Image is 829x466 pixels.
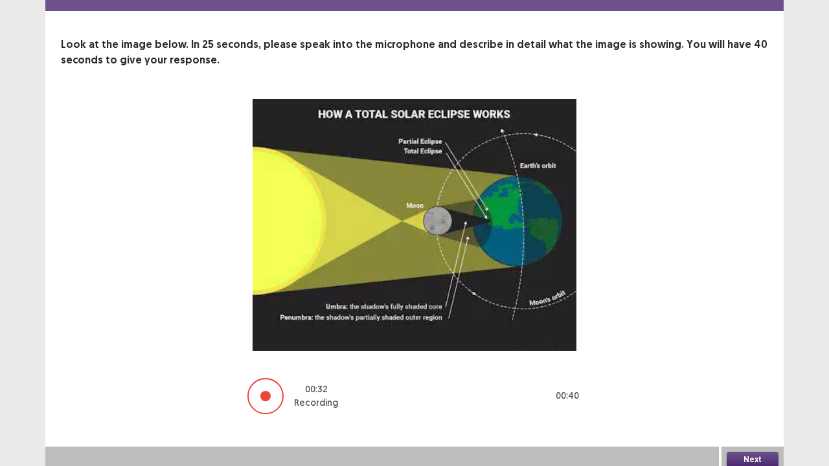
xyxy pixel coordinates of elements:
[305,383,328,396] p: 00 : 32
[61,37,768,68] p: Look at the image below. In 25 seconds, please speak into the microphone and describe in detail w...
[556,389,579,403] p: 00 : 40
[294,396,338,410] p: Recording
[253,99,576,351] img: image-description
